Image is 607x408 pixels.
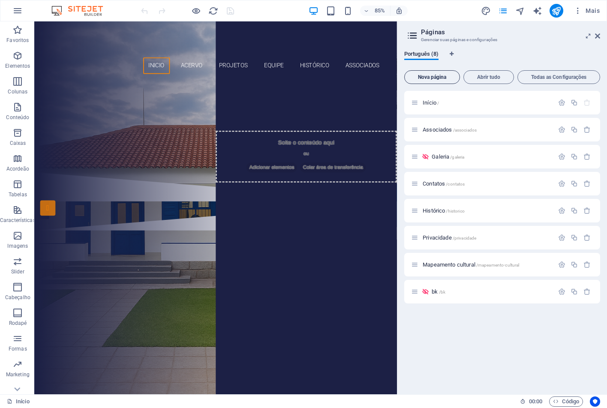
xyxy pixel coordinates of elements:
[9,345,27,352] p: Formas
[404,51,600,67] div: Guia de Idiomas
[432,153,464,160] span: Galeria
[191,6,201,16] button: Clique aqui para sair do modo de visualização e continuar editando
[6,371,30,378] p: Marketing
[420,235,554,240] div: Privacidade/privacidade
[6,37,29,44] p: Favoritos
[571,261,578,268] div: Duplicar
[9,191,27,198] p: Tabelas
[420,181,554,186] div: Contatos/contatos
[10,140,26,147] p: Caixas
[429,154,554,159] div: Galeria/galeria
[517,70,600,84] button: Todas as Configurações
[5,294,30,301] p: Cabeçalho
[515,6,526,16] button: navigator
[420,208,554,213] div: Histórico/historico
[574,6,600,15] span: Mais
[6,114,29,121] p: Conteúdo
[423,261,519,268] span: Mapeamento cultural
[532,6,543,16] button: text_generator
[6,165,29,172] p: Acordeão
[553,396,579,407] span: Código
[549,396,583,407] button: Código
[550,4,563,18] button: publish
[373,6,387,16] h6: 85%
[423,99,439,106] span: Início
[467,75,510,80] span: Abrir tudo
[558,288,565,295] div: Configurações
[408,75,456,80] span: Nova página
[535,398,536,405] span: :
[551,6,561,16] i: Publicar
[446,209,464,213] span: /historico
[583,261,591,268] div: Remover
[437,101,439,105] span: /
[571,180,578,187] div: Duplicar
[498,6,508,16] i: Páginas (Ctrl+Alt+S)
[49,6,114,16] img: Editor Logo
[498,6,508,16] button: pages
[590,396,600,407] button: Usercentrics
[558,153,565,160] div: Configurações
[583,207,591,214] div: Remover
[558,180,565,187] div: Configurações
[571,153,578,160] div: Duplicar
[571,99,578,106] div: Duplicar
[450,155,464,159] span: /galeria
[515,6,525,16] i: Navegador
[9,320,27,327] p: Rodapé
[446,182,465,186] span: /contatos
[570,4,603,18] button: Mais
[432,288,445,295] span: Clique para abrir a página
[360,6,391,16] button: 85%
[521,75,596,80] span: Todas as Configurações
[421,36,583,44] h3: Gerenciar suas páginas e configurações
[532,6,542,16] i: AI Writer
[558,234,565,241] div: Configurações
[558,126,565,133] div: Configurações
[558,261,565,268] div: Configurações
[529,396,542,407] span: 00 00
[583,288,591,295] div: Remover
[439,290,445,294] span: /bk
[5,63,30,69] p: Elementos
[420,100,554,105] div: Início/
[463,70,514,84] button: Abrir tudo
[423,180,465,187] span: Contatos
[583,180,591,187] div: Remover
[404,70,460,84] button: Nova página
[481,6,491,16] button: design
[453,236,477,240] span: /privacidade
[404,49,439,61] span: Português (8)
[208,6,218,16] i: Recarregar página
[558,207,565,214] div: Configurações
[571,234,578,241] div: Duplicar
[583,153,591,160] div: Remover
[453,128,477,132] span: /associados
[395,7,403,15] i: Ao redimensionar, ajusta automaticamente o nível de zoom para caber no dispositivo escolhido.
[583,99,591,106] div: A página inicial não pode ser excluída
[571,126,578,133] div: Duplicar
[420,127,554,132] div: Associados/associados
[208,6,218,16] button: reload
[423,126,477,133] span: Associados
[558,99,565,106] div: Configurações
[571,288,578,295] div: Duplicar
[7,396,30,407] a: Clique para cancelar a seleção. Clique duas vezes para abrir as Páginas
[583,126,591,133] div: Remover
[7,243,28,249] p: Imagens
[520,396,543,407] h6: Tempo de sessão
[421,28,600,36] h2: Páginas
[8,88,27,95] p: Colunas
[429,289,554,294] div: bk/bk
[583,234,591,241] div: Remover
[423,207,465,214] span: Histórico
[476,263,520,267] span: /mapeamento-cultural
[11,268,24,275] p: Slider
[481,6,491,16] i: Design (Ctrl+Alt+Y)
[423,234,476,241] span: Privacidade
[420,262,554,267] div: Mapeamento cultural/mapeamento-cultural
[571,207,578,214] div: Duplicar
